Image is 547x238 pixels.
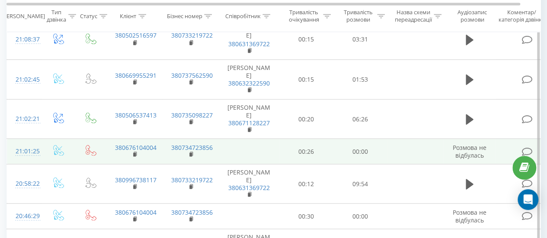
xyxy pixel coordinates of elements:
div: Коментар/категорія дзвінка [496,9,547,24]
td: 01:53 [333,59,387,99]
td: 00:12 [279,164,333,203]
td: 00:00 [333,139,387,164]
div: Бізнес номер [166,13,202,20]
td: 06:26 [333,99,387,139]
td: 00:20 [279,99,333,139]
div: [PERSON_NAME] [1,13,45,20]
td: [PERSON_NAME] [219,59,279,99]
a: 380676104004 [115,143,157,151]
div: 21:02:45 [16,71,33,88]
div: Клієнт [120,13,136,20]
a: 380631369722 [228,39,270,48]
a: 380735098227 [171,111,213,119]
td: 03:31 [333,20,387,60]
div: Співробітник [225,13,260,20]
td: 00:30 [279,203,333,228]
a: 380676104004 [115,208,157,216]
td: [PERSON_NAME] [219,20,279,60]
a: 380734723856 [171,143,213,151]
td: [PERSON_NAME] [219,164,279,203]
a: 380506537413 [115,111,157,119]
td: 00:15 [279,20,333,60]
td: 00:00 [333,203,387,228]
a: 380996738117 [115,175,157,184]
td: 09:54 [333,164,387,203]
td: 00:15 [279,59,333,99]
a: 380631369722 [228,183,270,191]
div: 21:01:25 [16,143,33,159]
span: Розмова не відбулась [453,143,486,159]
div: Назва схеми переадресації [394,9,432,24]
div: 21:02:21 [16,110,33,127]
a: 380502516597 [115,31,157,39]
div: Тривалість розмови [341,9,375,24]
div: 20:58:22 [16,175,33,192]
span: Розмова не відбулась [453,208,486,224]
a: 380671128227 [228,118,270,127]
a: 380737562590 [171,71,213,79]
div: Тривалість очікування [287,9,321,24]
a: 380669955291 [115,71,157,79]
a: 380632322590 [228,79,270,87]
a: 380733219722 [171,175,213,184]
div: 21:08:37 [16,31,33,48]
div: Open Intercom Messenger [518,189,538,210]
td: [PERSON_NAME] [219,99,279,139]
div: 20:46:29 [16,207,33,224]
td: 00:26 [279,139,333,164]
div: Статус [80,13,97,20]
div: Тип дзвінка [47,9,66,24]
div: Аудіозапис розмови [451,9,493,24]
a: 380733219722 [171,31,213,39]
a: 380734723856 [171,208,213,216]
